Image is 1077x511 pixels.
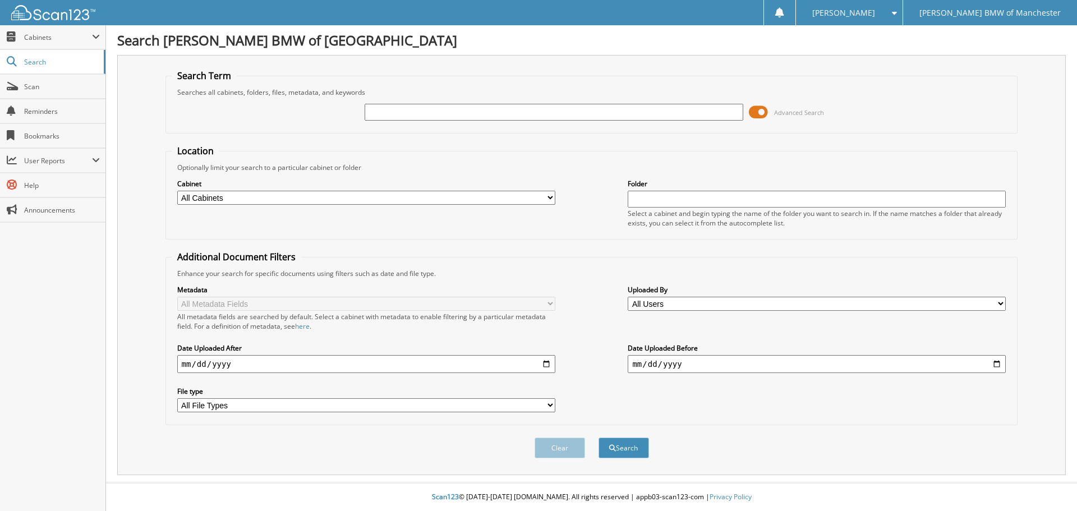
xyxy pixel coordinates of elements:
label: Date Uploaded Before [628,343,1006,353]
span: [PERSON_NAME] BMW of Manchester [919,10,1061,16]
div: All metadata fields are searched by default. Select a cabinet with metadata to enable filtering b... [177,312,555,331]
label: Metadata [177,285,555,294]
div: Searches all cabinets, folders, files, metadata, and keywords [172,88,1012,97]
span: User Reports [24,156,92,165]
button: Clear [535,438,585,458]
div: Optionally limit your search to a particular cabinet or folder [172,163,1012,172]
span: Search [24,57,98,67]
div: Enhance your search for specific documents using filters such as date and file type. [172,269,1012,278]
span: Reminders [24,107,100,116]
span: Cabinets [24,33,92,42]
button: Search [599,438,649,458]
span: Scan [24,82,100,91]
a: Privacy Policy [710,492,752,501]
label: File type [177,386,555,396]
input: end [628,355,1006,373]
legend: Additional Document Filters [172,251,301,263]
input: start [177,355,555,373]
h1: Search [PERSON_NAME] BMW of [GEOGRAPHIC_DATA] [117,31,1066,49]
legend: Location [172,145,219,157]
span: Help [24,181,100,190]
label: Uploaded By [628,285,1006,294]
div: Select a cabinet and begin typing the name of the folder you want to search in. If the name match... [628,209,1006,228]
div: © [DATE]-[DATE] [DOMAIN_NAME]. All rights reserved | appb03-scan123-com | [106,484,1077,511]
span: [PERSON_NAME] [812,10,875,16]
img: scan123-logo-white.svg [11,5,95,20]
label: Folder [628,179,1006,188]
legend: Search Term [172,70,237,82]
span: Announcements [24,205,100,215]
span: Bookmarks [24,131,100,141]
label: Date Uploaded After [177,343,555,353]
label: Cabinet [177,179,555,188]
span: Advanced Search [774,108,824,117]
a: here [295,321,310,331]
span: Scan123 [432,492,459,501]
